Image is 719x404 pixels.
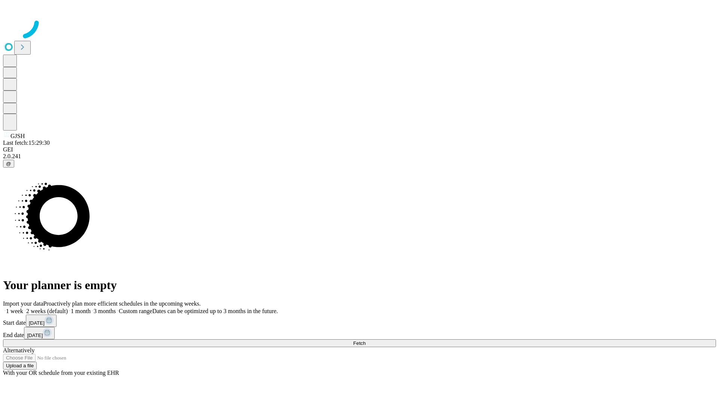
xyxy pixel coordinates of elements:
[119,308,152,314] span: Custom range
[94,308,116,314] span: 3 months
[10,133,25,139] span: GJSH
[3,347,34,353] span: Alternatively
[6,161,11,166] span: @
[353,340,365,346] span: Fetch
[3,278,716,292] h1: Your planner is empty
[24,327,55,339] button: [DATE]
[3,362,37,370] button: Upload a file
[3,327,716,339] div: End date
[3,339,716,347] button: Fetch
[3,140,50,146] span: Last fetch: 15:29:30
[29,320,45,326] span: [DATE]
[71,308,91,314] span: 1 month
[26,308,68,314] span: 2 weeks (default)
[3,153,716,160] div: 2.0.241
[3,146,716,153] div: GEI
[152,308,278,314] span: Dates can be optimized up to 3 months in the future.
[3,370,119,376] span: With your OR schedule from your existing EHR
[3,300,43,307] span: Import your data
[3,315,716,327] div: Start date
[43,300,201,307] span: Proactively plan more efficient schedules in the upcoming weeks.
[3,160,14,168] button: @
[27,333,43,338] span: [DATE]
[26,315,57,327] button: [DATE]
[6,308,23,314] span: 1 week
